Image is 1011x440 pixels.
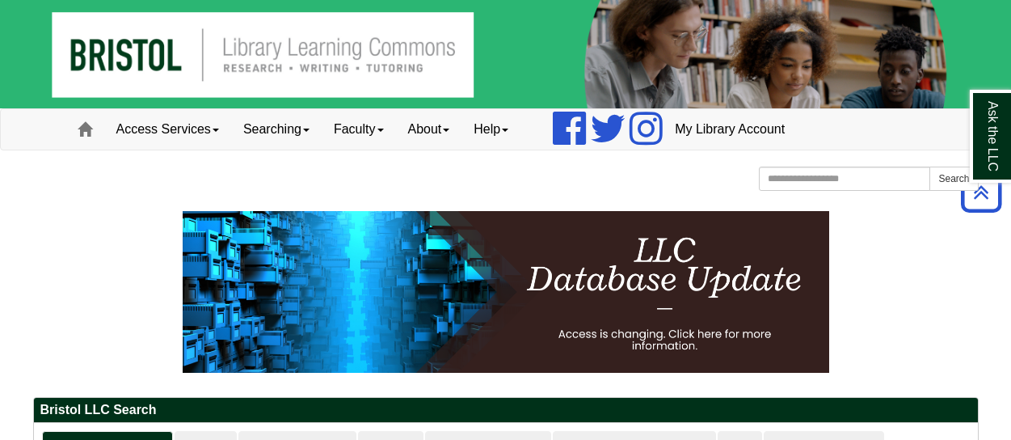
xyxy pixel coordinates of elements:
[231,109,322,150] a: Searching
[955,181,1007,203] a: Back to Top
[461,109,520,150] a: Help
[183,211,829,373] img: HTML tutorial
[663,109,797,150] a: My Library Account
[396,109,462,150] a: About
[34,398,978,423] h2: Bristol LLC Search
[322,109,396,150] a: Faculty
[104,109,231,150] a: Access Services
[929,167,978,191] button: Search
